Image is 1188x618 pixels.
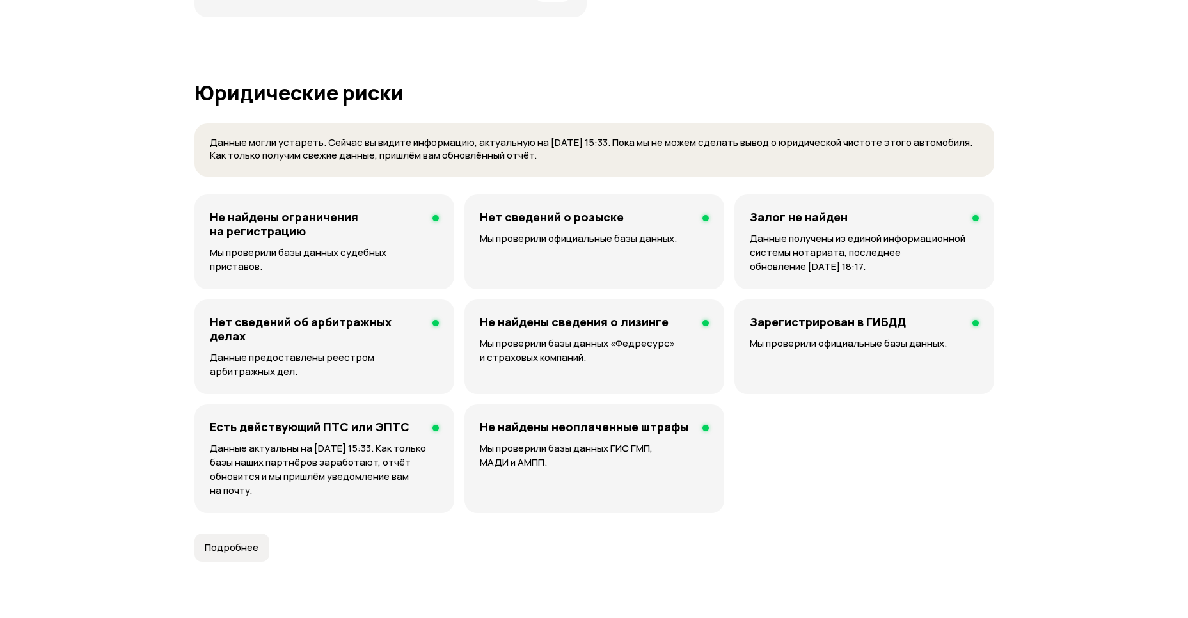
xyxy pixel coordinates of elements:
h1: Юридические риски [194,81,994,104]
h4: Не найдены сведения о лизинге [480,315,669,329]
h4: Не найдены ограничения на регистрацию [210,210,423,238]
p: Данные актуальны на [DATE] 15:33. Как только базы наших партнёров заработают, отчёт обновится и м... [210,441,440,498]
p: Мы проверили официальные базы данных. [750,337,979,351]
h4: Залог не найден [750,210,848,224]
h4: Нет сведений о розыске [480,210,624,224]
p: Мы проверили базы данных «Федресурс» и страховых компаний. [480,337,709,365]
span: Подробнее [205,541,258,554]
h4: Есть действующий ПТС или ЭПТС [210,420,409,434]
p: Мы проверили базы данных ГИС ГМП, МАДИ и АМПП. [480,441,709,470]
p: Мы проверили официальные базы данных. [480,232,709,246]
p: Данные получены из единой информационной системы нотариата, последнее обновление [DATE] 18:17. [750,232,979,274]
h4: Зарегистрирован в ГИБДД [750,315,906,329]
p: Мы проверили базы данных судебных приставов. [210,246,440,274]
p: Данные могли устареть. Сейчас вы видите информацию, актуальную на [DATE] 15:33. Пока мы не можем ... [210,136,979,162]
button: Подробнее [194,534,269,562]
p: Данные предоставлены реестром арбитражных дел. [210,351,440,379]
h4: Не найдены неоплаченные штрафы [480,420,688,434]
h4: Нет сведений об арбитражных делах [210,315,423,343]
